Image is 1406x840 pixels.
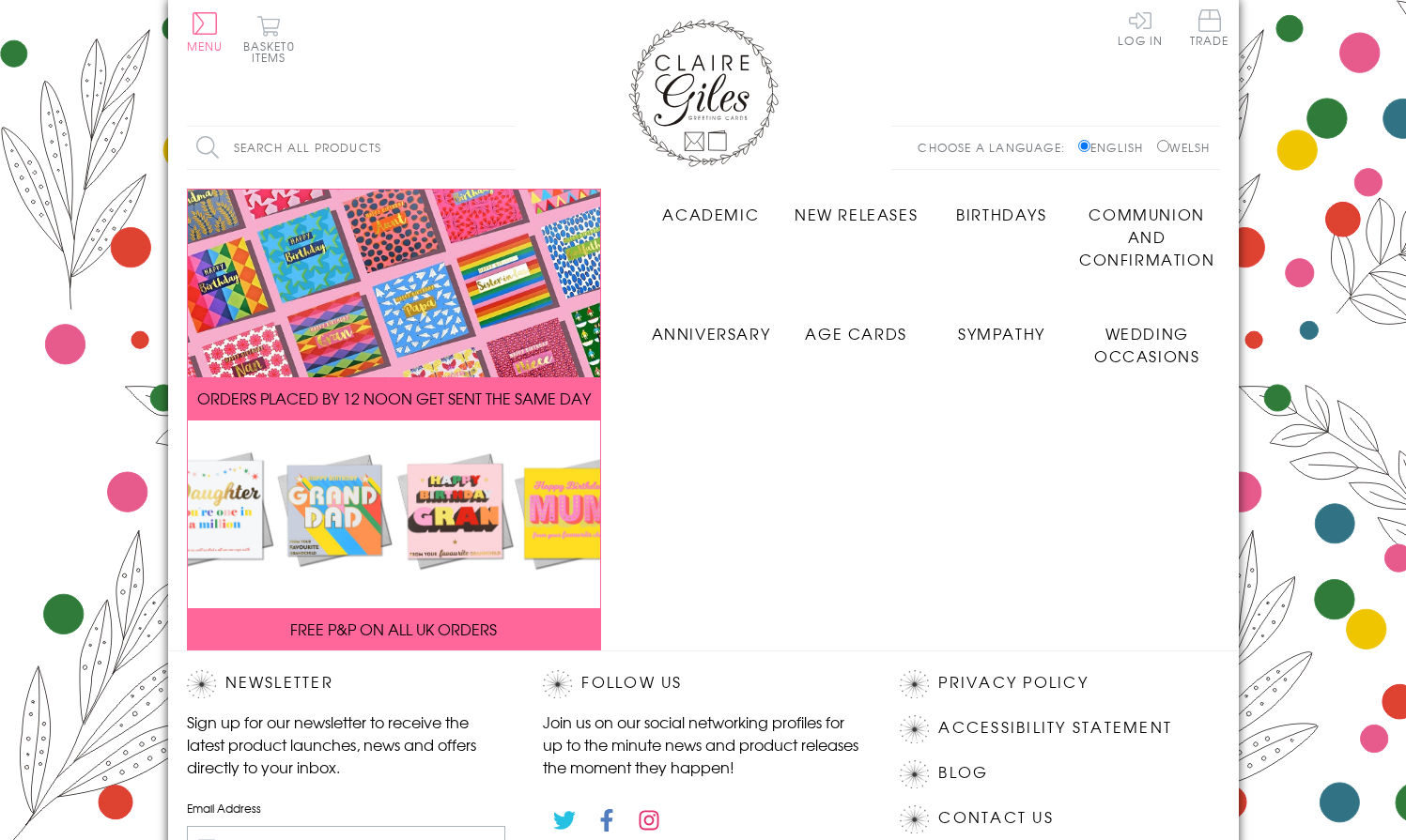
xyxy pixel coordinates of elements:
[938,715,1172,741] a: Accessibility Statement
[956,203,1046,225] span: Birthdays
[929,189,1074,225] a: Birthdays
[187,12,224,52] button: Menu
[1157,139,1211,156] label: Welsh
[1078,140,1090,152] input: English
[187,800,506,817] label: Email Address
[1118,9,1163,46] a: Log In
[929,308,1074,344] a: Sympathy
[187,670,506,698] h2: Newsletter
[1074,189,1220,270] a: Communion and Confirmation
[1190,9,1229,50] a: Trade
[918,139,1074,156] p: Choose a language:
[1074,308,1220,367] a: Wedding Occasions
[938,670,1088,695] a: Privacy Policy
[783,308,929,344] a: Age Cards
[938,805,1053,831] a: Contact Us
[652,322,771,344] span: Anniversary
[938,760,988,786] a: Blog
[543,710,862,778] p: Join us on our social networking profiles for up to the minute news and product releases the mome...
[290,618,497,640] span: FREE P&P ON ALL UK ORDERS
[1094,322,1199,367] span: Wedding Occasions
[639,308,784,344] a: Anniversary
[1190,9,1229,46] span: Trade
[662,203,759,225] span: Academic
[783,189,929,225] a: New Releases
[805,322,906,344] span: Age Cards
[1078,139,1152,156] label: English
[187,127,516,169] input: Search all products
[497,127,516,169] input: Search
[1157,140,1169,152] input: Welsh
[639,189,784,225] a: Academic
[1079,203,1214,270] span: Communion and Confirmation
[197,387,591,409] span: ORDERS PLACED BY 12 NOON GET SENT THE SAME DAY
[543,670,862,698] h2: Follow Us
[187,710,506,778] p: Sign up for our newsletter to receive the latest product launches, news and offers directly to yo...
[795,203,918,225] span: New Releases
[243,15,295,63] button: Basket0 items
[252,38,295,66] span: 0 items
[958,322,1045,344] span: Sympathy
[187,38,224,54] span: Menu
[628,19,779,167] img: Claire Giles Greetings Cards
